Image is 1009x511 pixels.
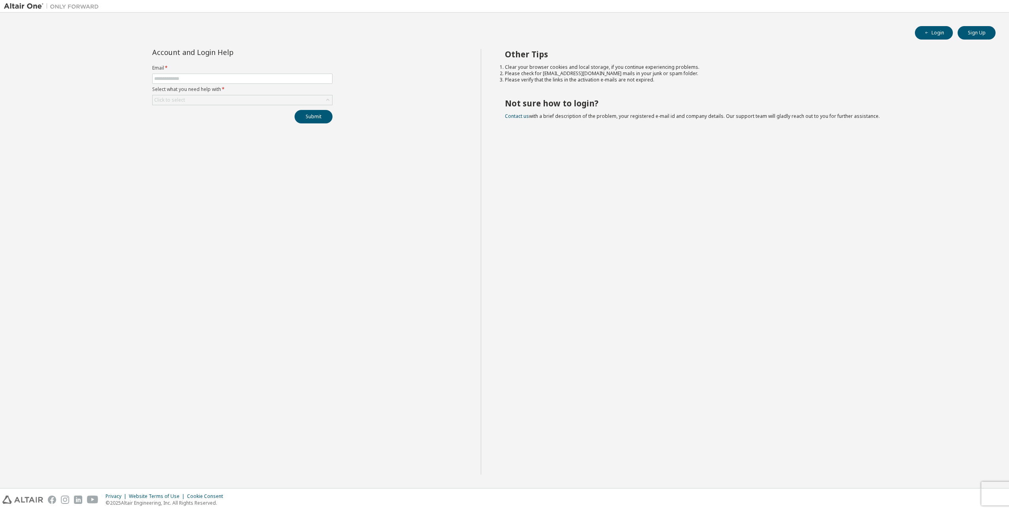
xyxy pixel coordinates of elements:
img: facebook.svg [48,496,56,504]
div: Click to select [153,95,332,105]
div: Website Terms of Use [129,493,187,500]
img: youtube.svg [87,496,98,504]
h2: Other Tips [505,49,982,59]
li: Please verify that the links in the activation e-mails are not expired. [505,77,982,83]
button: Login [915,26,953,40]
div: Privacy [106,493,129,500]
div: Account and Login Help [152,49,297,55]
span: with a brief description of the problem, your registered e-mail id and company details. Our suppo... [505,113,880,119]
img: Altair One [4,2,103,10]
button: Sign Up [958,26,996,40]
li: Please check for [EMAIL_ADDRESS][DOMAIN_NAME] mails in your junk or spam folder. [505,70,982,77]
label: Select what you need help with [152,86,333,93]
p: © 2025 Altair Engineering, Inc. All Rights Reserved. [106,500,228,506]
button: Submit [295,110,333,123]
div: Cookie Consent [187,493,228,500]
img: altair_logo.svg [2,496,43,504]
a: Contact us [505,113,529,119]
img: linkedin.svg [74,496,82,504]
li: Clear your browser cookies and local storage, if you continue experiencing problems. [505,64,982,70]
label: Email [152,65,333,71]
img: instagram.svg [61,496,69,504]
div: Click to select [154,97,185,103]
h2: Not sure how to login? [505,98,982,108]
